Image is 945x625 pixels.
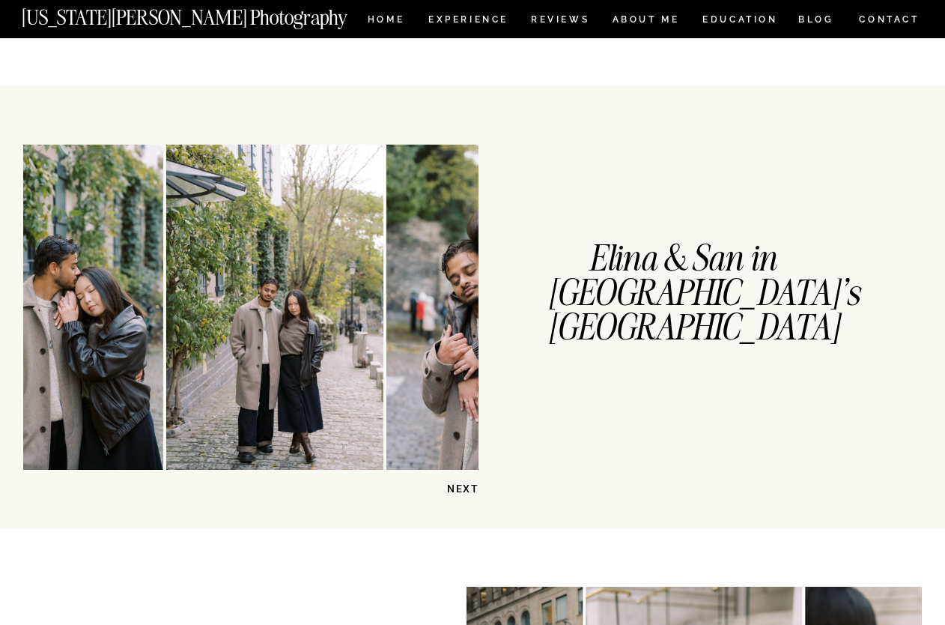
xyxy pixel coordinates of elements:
a: CONTACT [858,11,920,28]
a: HOME [365,15,407,28]
a: REVIEWS [531,15,587,28]
a: BLOG [798,15,834,28]
p: NEXT [401,482,478,496]
h1: Elina & San in [GEOGRAPHIC_DATA]'s [GEOGRAPHIC_DATA] [548,241,815,341]
a: [US_STATE][PERSON_NAME] Photography [22,7,398,20]
a: EDUCATION [701,15,780,28]
a: Experience [428,15,507,28]
a: ABOUT ME [612,15,680,28]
